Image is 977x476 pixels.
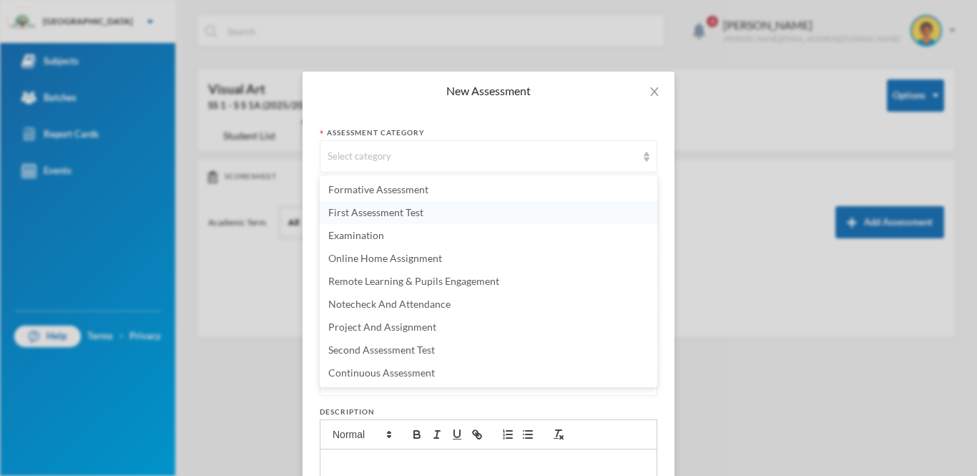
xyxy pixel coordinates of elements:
[320,83,657,99] div: New Assessment
[328,252,442,264] span: Online Home Assignment
[634,72,674,112] button: Close
[649,86,660,97] i: icon: close
[328,321,436,333] span: Project And Assignment
[328,183,428,195] span: Formative Assessment
[328,344,435,356] span: Second Assessment Test
[328,366,435,379] span: Continuous Assessment
[328,206,423,218] span: First Assessment Test
[328,229,384,241] span: Examination
[328,298,451,310] span: Notecheck And Attendance
[328,150,637,164] div: Select category
[320,407,657,417] div: Description
[328,275,499,287] span: Remote Learning & Pupils Engagement
[320,127,657,138] div: Assessment category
